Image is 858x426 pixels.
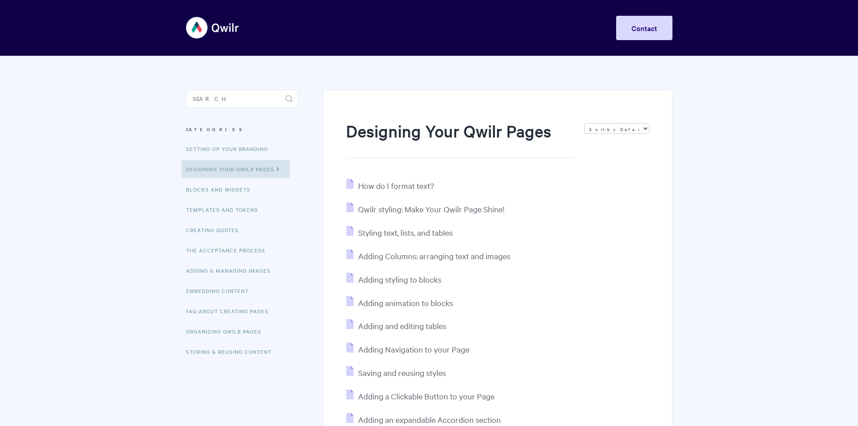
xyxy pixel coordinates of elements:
[186,302,275,320] a: FAQ About Creating Pages
[346,227,453,238] a: Styling text, lists, and tables
[358,321,446,331] span: Adding and editing tables
[346,391,495,401] a: Adding a Clickable Button to your Page
[358,251,510,261] span: Adding Columns: arranging text and images
[186,221,245,239] a: Creating Quotes
[346,119,575,158] h1: Designing Your Qwilr Pages
[358,367,446,378] span: Saving and reusing styles
[346,321,446,331] a: Adding and editing tables
[358,344,469,354] span: Adding Navigation to your Page
[186,11,240,45] img: Qwilr Help Center
[358,204,504,214] span: Qwilr styling: Make Your Qwilr Page Shine!
[346,414,501,425] a: Adding an expandable Accordion section
[186,343,278,361] a: Storing & Reusing Content
[346,367,446,378] a: Saving and reusing styles
[186,201,265,219] a: Templates and Tokens
[186,282,255,300] a: Embedding Content
[616,16,672,40] a: Contact
[186,90,298,108] input: Search
[186,121,298,137] h3: Categories
[358,298,453,308] span: Adding animation to blocks
[186,140,275,158] a: Setting up your Branding
[346,298,453,308] a: Adding animation to blocks
[584,123,649,134] select: Page reloads on selection
[346,180,434,191] a: How do I format text?
[358,414,501,425] span: Adding an expandable Accordion section
[346,251,510,261] a: Adding Columns: arranging text and images
[346,204,504,214] a: Qwilr styling: Make Your Qwilr Page Shine!
[358,391,495,401] span: Adding a Clickable Button to your Page
[186,322,268,340] a: Organizing Qwilr Pages
[346,274,441,284] a: Adding styling to blocks
[186,261,277,279] a: Adding & Managing Images
[186,241,272,259] a: The Acceptance Process
[186,180,257,198] a: Blocks and Widgets
[358,180,434,191] span: How do I format text?
[182,160,290,178] a: Designing Your Qwilr Pages
[358,227,453,238] span: Styling text, lists, and tables
[358,274,441,284] span: Adding styling to blocks
[346,344,469,354] a: Adding Navigation to your Page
